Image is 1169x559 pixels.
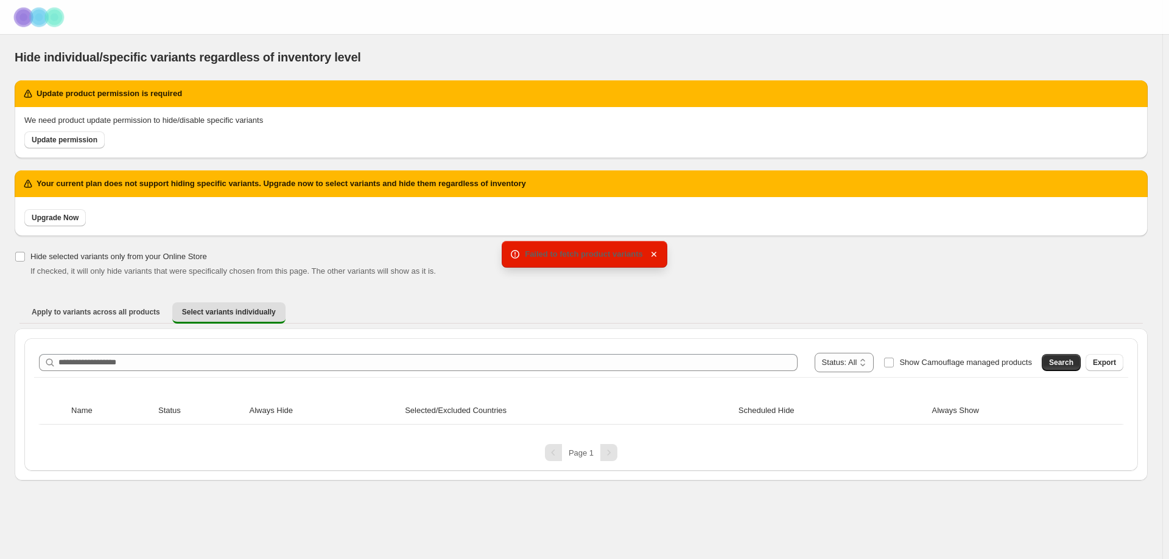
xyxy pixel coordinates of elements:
th: Always Show [929,397,1095,425]
span: Select variants individually [182,307,276,317]
th: Status [155,397,246,425]
button: Search [1042,354,1081,371]
th: Scheduled Hide [735,397,929,425]
span: Show Camouflage managed products [899,358,1032,367]
span: Apply to variants across all products [32,307,160,317]
nav: Pagination [34,444,1128,461]
button: Apply to variants across all products [22,302,170,322]
span: If checked, it will only hide variants that were specifically chosen from this page. The other va... [30,266,436,276]
h2: Update product permission is required [37,88,182,100]
div: Select variants individually [15,328,1148,481]
th: Selected/Excluded Countries [401,397,735,425]
a: Upgrade Now [24,209,86,226]
span: Upgrade Now [32,213,79,223]
span: Page 1 [569,448,594,457]
span: Export [1093,358,1116,367]
span: Hide selected variants only from your Online Store [30,252,207,261]
span: Search [1049,358,1073,367]
th: Name [68,397,155,425]
span: Update permission [32,135,97,145]
h2: Your current plan does not support hiding specific variants. Upgrade now to select variants and h... [37,178,526,190]
a: Update permission [24,131,105,148]
span: We need product update permission to hide/disable specific variants [24,116,263,125]
span: Hide individual/specific variants regardless of inventory level [15,50,361,64]
th: Always Hide [246,397,402,425]
span: Failed to fetch product variants [525,249,643,259]
button: Export [1086,354,1123,371]
button: Select variants individually [172,302,286,324]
